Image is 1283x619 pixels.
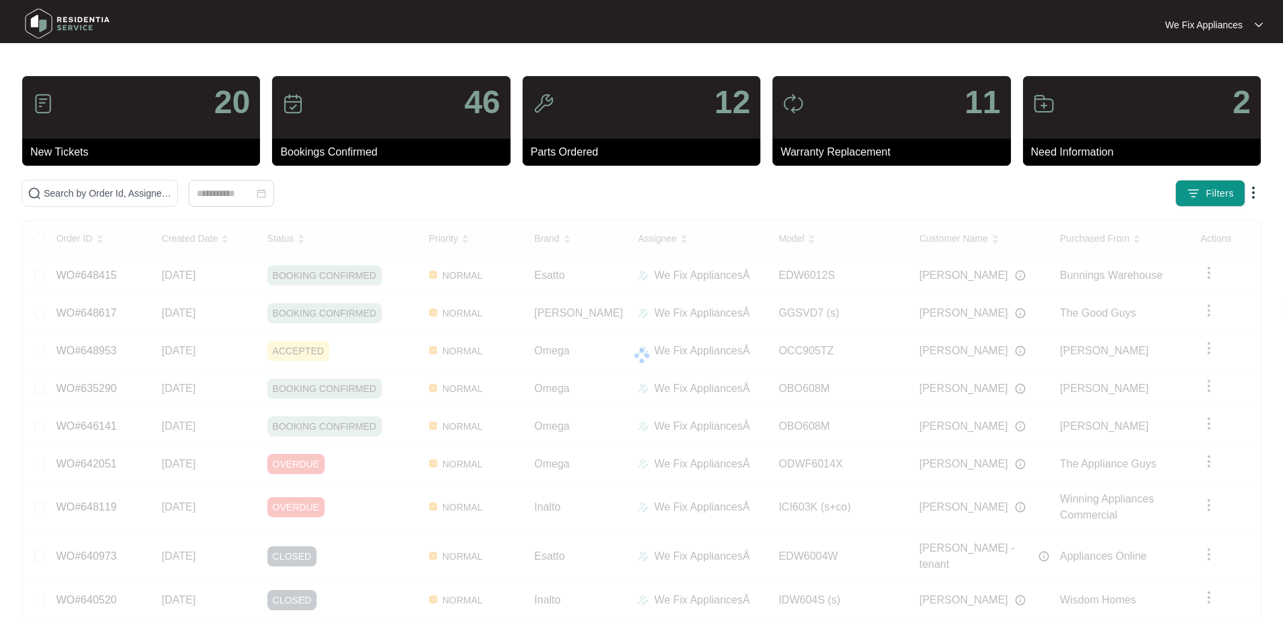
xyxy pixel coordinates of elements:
[1175,180,1245,207] button: filter iconFilters
[1187,187,1200,200] img: filter icon
[1245,185,1261,201] img: dropdown arrow
[30,144,260,160] p: New Tickets
[533,93,554,115] img: icon
[32,93,54,115] img: icon
[1206,187,1234,201] span: Filters
[531,144,760,160] p: Parts Ordered
[781,144,1010,160] p: Warranty Replacement
[44,186,172,201] input: Search by Order Id, Assignee Name, Customer Name, Brand and Model
[282,93,304,115] img: icon
[20,3,114,44] img: residentia service logo
[964,86,1000,119] p: 11
[28,187,41,200] img: search-icon
[214,86,250,119] p: 20
[715,86,750,119] p: 12
[280,144,510,160] p: Bookings Confirmed
[1165,18,1243,32] p: We Fix Appliances
[783,93,804,115] img: icon
[1232,86,1251,119] p: 2
[1033,93,1055,115] img: icon
[1031,144,1261,160] p: Need Information
[464,86,500,119] p: 46
[1255,22,1263,28] img: dropdown arrow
